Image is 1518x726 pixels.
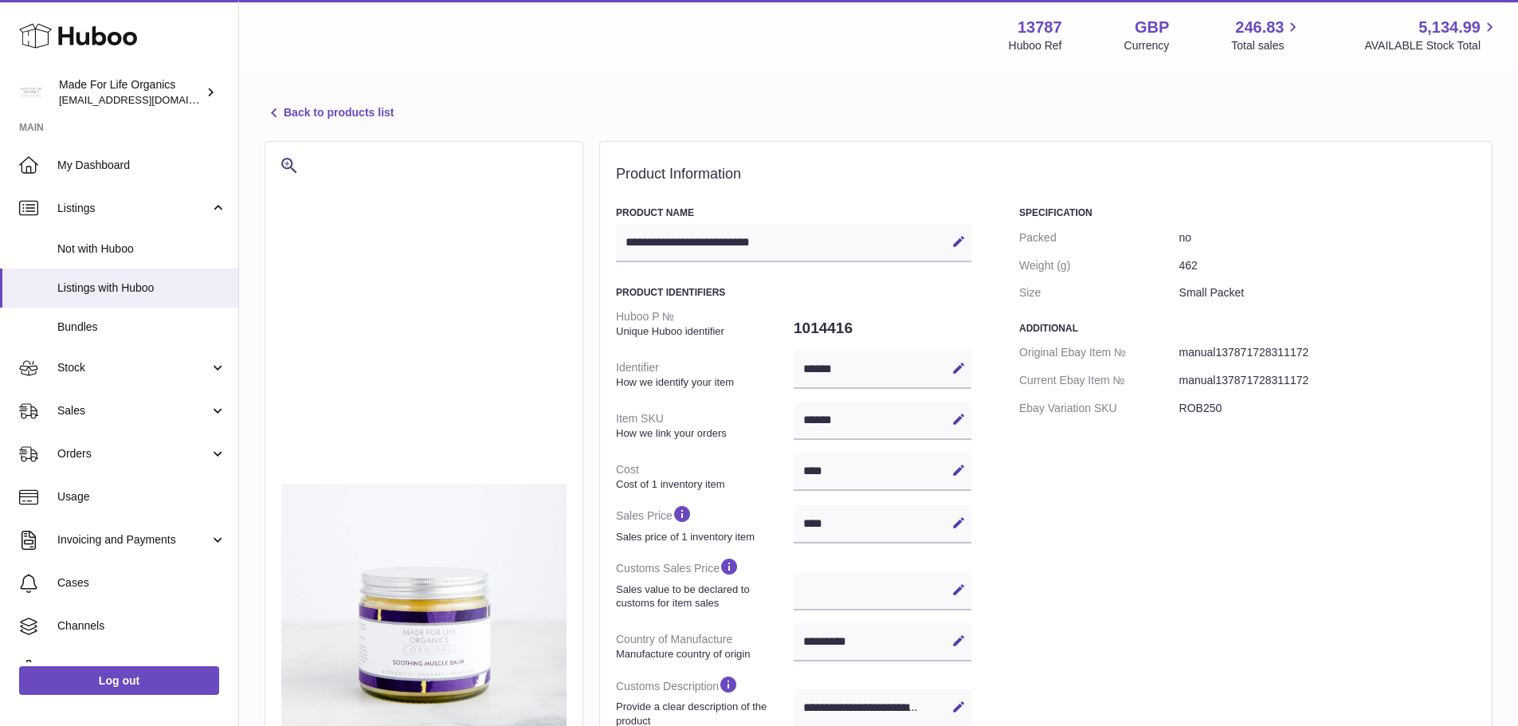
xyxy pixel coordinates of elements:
span: Usage [57,489,226,504]
dd: no [1179,224,1476,252]
a: Back to products list [265,104,394,123]
div: Currency [1124,38,1170,53]
dt: Cost [616,456,794,497]
a: Log out [19,666,219,695]
span: 246.83 [1235,17,1284,38]
strong: Unique Huboo identifier [616,324,790,339]
dd: 462 [1179,252,1476,280]
span: 5,134.99 [1418,17,1481,38]
strong: GBP [1135,17,1169,38]
span: Not with Huboo [57,241,226,257]
h3: Product Identifiers [616,286,971,299]
dd: manual137871728311172 [1179,339,1476,367]
h2: Product Information [616,166,1476,183]
strong: Sales price of 1 inventory item [616,530,790,544]
span: Orders [57,446,210,461]
dd: 1014416 [794,312,971,345]
strong: Sales value to be declared to customs for item sales [616,583,790,610]
span: Stock [57,360,210,375]
span: Settings [57,661,226,677]
span: Bundles [57,320,226,335]
strong: Manufacture country of origin [616,647,790,661]
span: Cases [57,575,226,591]
dt: Customs Sales Price [616,550,794,616]
dt: Size [1019,279,1179,307]
h3: Additional [1019,322,1476,335]
dt: Current Ebay Item № [1019,367,1179,394]
dt: Weight (g) [1019,252,1179,280]
div: Huboo Ref [1009,38,1062,53]
strong: How we link your orders [616,426,790,441]
strong: How we identify your item [616,375,790,390]
dt: Huboo P № [616,303,794,344]
strong: 13787 [1018,17,1062,38]
span: Total sales [1231,38,1302,53]
dt: Country of Manufacture [616,626,794,667]
span: AVAILABLE Stock Total [1364,38,1499,53]
span: Listings with Huboo [57,281,226,296]
strong: Cost of 1 inventory item [616,477,790,492]
span: Channels [57,618,226,634]
span: Listings [57,201,210,216]
span: [EMAIL_ADDRESS][DOMAIN_NAME] [59,93,234,106]
a: 246.83 Total sales [1231,17,1302,53]
span: Invoicing and Payments [57,532,210,547]
dt: Packed [1019,224,1179,252]
dd: ROB250 [1179,394,1476,422]
span: Sales [57,403,210,418]
dd: manual137871728311172 [1179,367,1476,394]
h3: Product Name [616,206,971,219]
h3: Specification [1019,206,1476,219]
dt: Identifier [616,354,794,395]
div: Made For Life Organics [59,77,202,108]
dt: Ebay Variation SKU [1019,394,1179,422]
dt: Original Ebay Item № [1019,339,1179,367]
span: My Dashboard [57,158,226,173]
dd: Small Packet [1179,279,1476,307]
img: internalAdmin-13787@internal.huboo.com [19,80,43,104]
dt: Item SKU [616,405,794,446]
a: 5,134.99 AVAILABLE Stock Total [1364,17,1499,53]
dt: Sales Price [616,497,794,550]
